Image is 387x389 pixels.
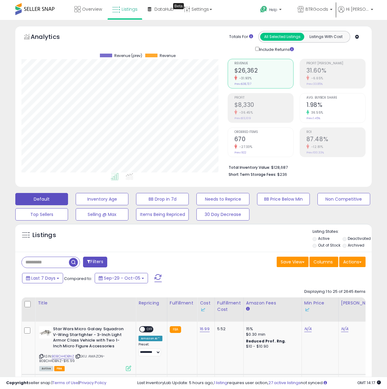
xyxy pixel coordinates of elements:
[306,101,365,110] h2: 1.98%
[234,101,293,110] h2: $8,330
[341,326,348,332] a: N/A
[39,354,105,363] span: | SKU: AMAZON-B0BCH4DBNZ-$16.99
[200,326,210,332] a: 16.99
[318,236,329,241] label: Active
[309,76,323,81] small: -6.65%
[304,307,310,313] img: InventoryLab Logo
[31,32,72,43] h5: Analytics
[246,338,286,344] b: Reduced Prof. Rng.
[346,6,369,12] span: Hi [PERSON_NAME]
[277,257,309,267] button: Save View
[313,259,333,265] span: Columns
[234,136,293,144] h2: 670
[136,208,189,221] button: Items Being Repriced
[38,300,133,306] div: Title
[234,130,293,134] span: Ordered Items
[95,273,148,283] button: Sep-29 - Oct-05
[309,145,323,149] small: -12.81%
[246,344,297,349] div: $10 - $10.90
[138,342,162,356] div: Preset:
[260,33,304,41] button: All Selected Listings
[306,67,365,75] h2: 31.60%
[170,326,181,333] small: FBA
[200,306,212,313] div: Some or all of the values in this column are provided from Inventory Lab.
[138,300,165,306] div: Repricing
[214,380,227,386] a: 1 listing
[246,326,297,332] div: 15%
[64,276,92,281] span: Compared to:
[76,208,128,221] button: Selling @ Max
[229,163,361,171] li: $128,687
[173,3,184,9] div: Tooltip anchor
[260,6,267,13] i: Get Help
[306,62,365,65] span: Profit [PERSON_NAME]
[269,7,277,12] span: Help
[348,243,364,248] label: Archived
[6,380,106,386] div: seller snap | |
[251,46,301,53] div: Include Returns
[15,208,68,221] button: Top Sellers
[160,54,176,58] span: Revenue
[306,96,365,100] span: Avg. Buybox Share
[246,306,250,312] small: Amazon Fees.
[318,243,340,248] label: Out of Stock
[145,327,155,332] span: OFF
[136,193,189,205] button: BB Drop in 7d
[15,193,68,205] button: Default
[170,300,195,306] div: Fulfillment
[306,151,324,154] small: Prev: 100.33%
[309,257,338,267] button: Columns
[304,306,336,313] div: Some or all of the values in this column are provided from Inventory Lab.
[6,380,28,386] strong: Copyright
[306,136,365,144] h2: 87.48%
[317,193,370,205] button: Non Competitive
[54,366,65,371] span: FBA
[122,6,138,12] span: Listings
[339,257,366,267] button: Actions
[338,6,373,20] a: Hi [PERSON_NAME]
[246,300,299,306] div: Amazon Fees
[257,193,310,205] button: BB Price Below Min
[22,273,63,283] button: Last 7 Days
[255,1,292,20] a: Help
[304,326,312,332] a: N/A
[229,165,270,170] b: Total Inventory Value:
[313,229,372,235] p: Listing States:
[306,116,320,120] small: Prev: 1.45%
[246,332,297,337] div: $0.30 min
[83,257,107,267] button: Filters
[200,300,212,313] div: Cost
[104,275,140,281] span: Sep-29 - Oct-05
[39,366,53,371] span: All listings currently available for purchase on Amazon
[304,33,348,41] button: Listings With Cost
[277,172,287,177] span: $236
[229,34,253,40] div: Totals For
[32,231,56,240] h5: Listings
[52,380,78,386] a: Terms of Use
[137,380,381,386] div: Last InventoryLab Update: 5 hours ago, requires user action, not synced.
[229,172,276,177] b: Short Term Storage Fees:
[196,208,249,221] button: 30 Day Decrease
[234,82,251,86] small: Prev: $38,727
[234,96,293,100] span: Profit
[217,326,239,332] div: 5.52
[114,54,142,58] span: Revenue (prev)
[305,6,328,12] span: BTRGoods
[196,193,249,205] button: Needs to Reprice
[82,6,102,12] span: Overview
[154,6,174,12] span: DataHub
[76,193,128,205] button: Inventory Age
[52,354,74,359] a: B0BCH4DBNZ
[237,145,252,149] small: -27.33%
[234,62,293,65] span: Revenue
[268,380,301,386] a: 27 active listings
[200,307,206,313] img: InventoryLab Logo
[237,110,253,115] small: -36.45%
[79,380,106,386] a: Privacy Policy
[304,300,336,313] div: Min Price
[357,380,381,386] span: 2025-10-13 14:17 GMT
[39,326,51,338] img: 31I1PqwC6xL._SL40_.jpg
[348,236,371,241] label: Deactivated
[31,275,55,281] span: Last 7 Days
[234,151,246,154] small: Prev: 922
